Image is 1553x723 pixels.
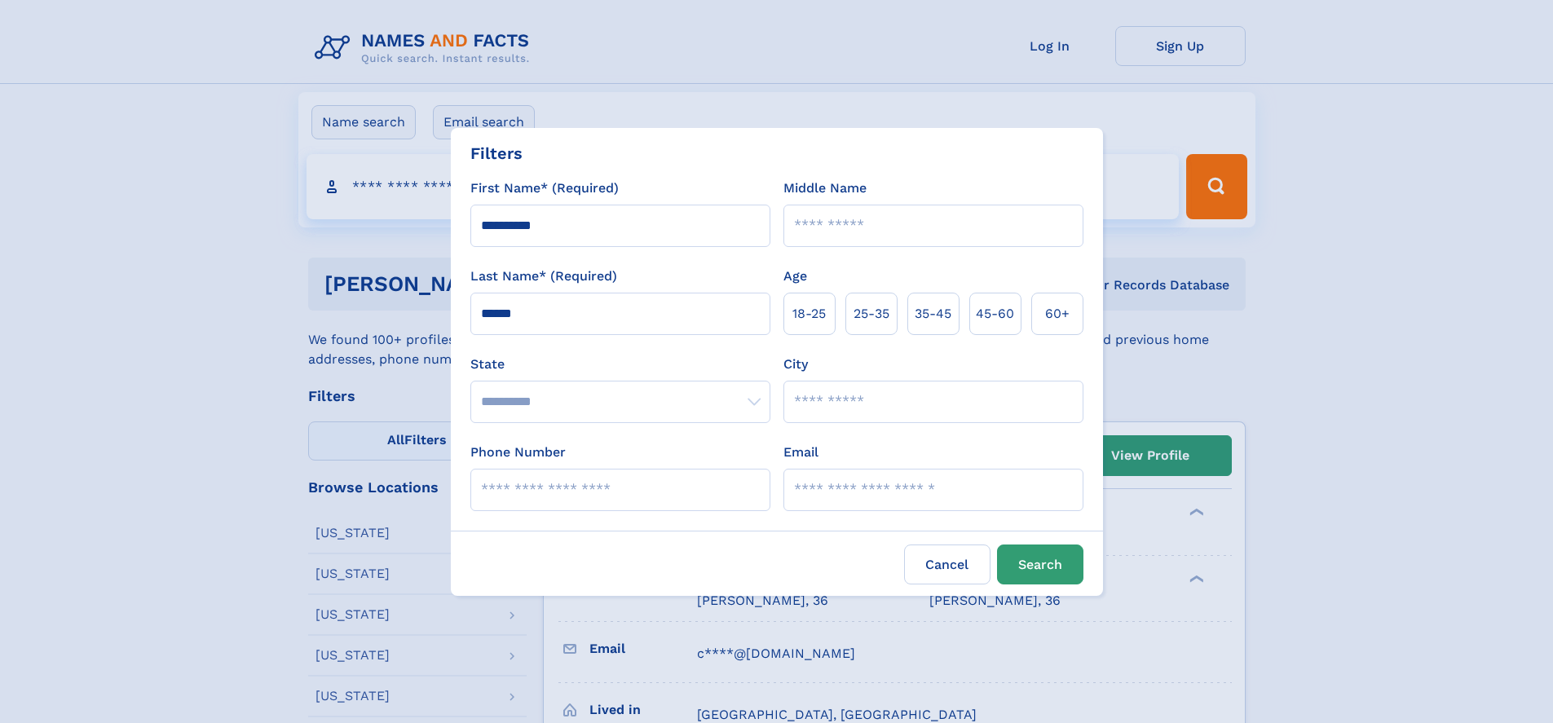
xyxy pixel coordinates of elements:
[997,544,1083,584] button: Search
[783,355,808,374] label: City
[470,355,770,374] label: State
[783,267,807,286] label: Age
[976,304,1014,324] span: 45‑60
[1045,304,1070,324] span: 60+
[783,179,867,198] label: Middle Name
[470,141,523,165] div: Filters
[854,304,889,324] span: 25‑35
[470,267,617,286] label: Last Name* (Required)
[915,304,951,324] span: 35‑45
[783,443,818,462] label: Email
[470,179,619,198] label: First Name* (Required)
[904,544,990,584] label: Cancel
[470,443,566,462] label: Phone Number
[792,304,826,324] span: 18‑25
